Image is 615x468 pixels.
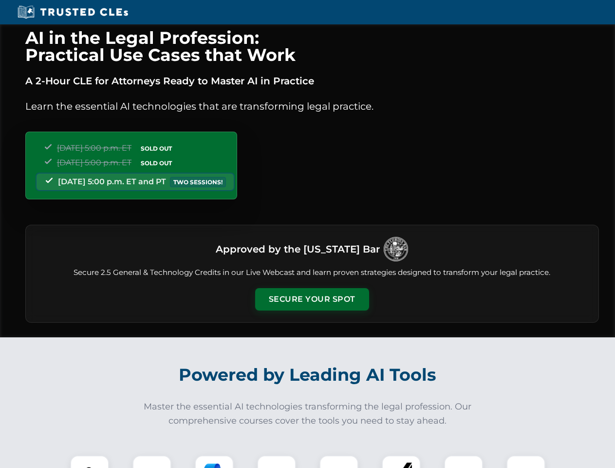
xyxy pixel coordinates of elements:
h1: AI in the Legal Profession: Practical Use Cases that Work [25,29,599,63]
span: SOLD OUT [137,158,175,168]
h2: Powered by Leading AI Tools [38,358,578,392]
span: [DATE] 5:00 p.m. ET [57,143,131,153]
img: Logo [384,237,408,261]
button: Secure Your Spot [255,288,369,311]
p: Learn the essential AI technologies that are transforming legal practice. [25,98,599,114]
h3: Approved by the [US_STATE] Bar [216,240,380,258]
p: Master the essential AI technologies transforming the legal profession. Our comprehensive courses... [137,400,478,428]
img: Trusted CLEs [15,5,131,19]
p: Secure 2.5 General & Technology Credits in our Live Webcast and learn proven strategies designed ... [37,267,587,278]
span: [DATE] 5:00 p.m. ET [57,158,131,167]
p: A 2-Hour CLE for Attorneys Ready to Master AI in Practice [25,73,599,89]
span: SOLD OUT [137,143,175,154]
